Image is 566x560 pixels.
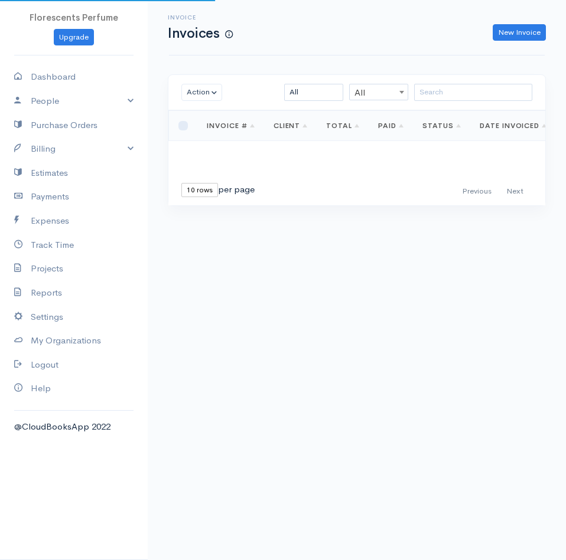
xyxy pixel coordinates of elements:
input: Search [414,84,532,101]
a: Status [422,121,461,130]
a: Invoice # [207,121,255,130]
span: How to create your first Invoice? [225,30,233,40]
h6: Invoice [168,14,233,21]
a: Date Invoiced [480,121,547,130]
button: Action [181,84,222,101]
span: Florescents Perfume [30,12,118,23]
div: per page [181,183,255,197]
span: All [350,84,408,101]
a: New Invoice [493,24,546,41]
a: Total [326,121,359,130]
h1: Invoices [168,26,233,41]
a: Paid [378,121,404,130]
a: Client [274,121,308,130]
a: Upgrade [54,29,94,46]
div: @CloudBooksApp 2022 [14,420,134,434]
span: All [349,84,408,100]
